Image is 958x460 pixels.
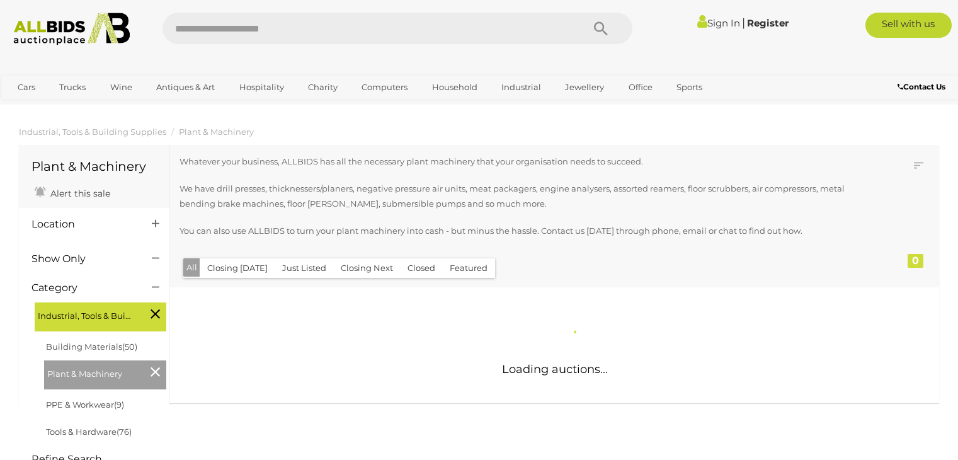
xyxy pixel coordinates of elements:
[400,258,443,278] button: Closed
[38,306,132,323] span: Industrial, Tools & Building Supplies
[502,362,608,376] span: Loading auctions...
[47,188,110,199] span: Alert this sale
[569,13,632,44] button: Search
[31,282,133,294] h4: Category
[231,77,292,98] a: Hospitality
[9,98,115,118] a: [GEOGRAPHIC_DATA]
[122,342,137,352] span: (50)
[117,427,132,437] span: (76)
[908,254,923,268] div: 0
[898,80,949,94] a: Contact Us
[31,183,113,202] a: Alert this sale
[102,77,140,98] a: Wine
[865,13,952,38] a: Sell with us
[300,77,346,98] a: Charity
[493,77,549,98] a: Industrial
[31,219,133,230] h4: Location
[200,258,275,278] button: Closing [DATE]
[46,427,132,437] a: Tools & Hardware(76)
[442,258,495,278] button: Featured
[19,127,166,137] a: Industrial, Tools & Building Supplies
[183,258,200,277] button: All
[31,253,133,265] h4: Show Only
[31,159,157,173] h1: Plant & Machinery
[9,77,43,98] a: Cars
[47,364,142,381] span: Plant & Machinery
[180,224,858,238] p: You can also use ALLBIDS to turn your plant machinery into cash - but minus the hassle. Contact u...
[668,77,710,98] a: Sports
[697,17,740,29] a: Sign In
[51,77,94,98] a: Trucks
[7,13,137,45] img: Allbids.com.au
[557,77,612,98] a: Jewellery
[180,154,858,169] p: Whatever your business, ALLBIDS has all the necessary plant machinery that your organisation need...
[353,77,416,98] a: Computers
[275,258,334,278] button: Just Listed
[333,258,401,278] button: Closing Next
[179,127,254,137] a: Plant & Machinery
[114,400,124,410] span: (9)
[742,16,745,30] span: |
[148,77,223,98] a: Antiques & Art
[620,77,661,98] a: Office
[747,17,789,29] a: Register
[46,342,137,352] a: Building Materials(50)
[424,77,486,98] a: Household
[46,400,124,410] a: PPE & Workwear(9)
[180,181,858,211] p: We have drill presses, thicknessers/planers, negative pressure air units, meat packagers, engine ...
[898,82,945,91] b: Contact Us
